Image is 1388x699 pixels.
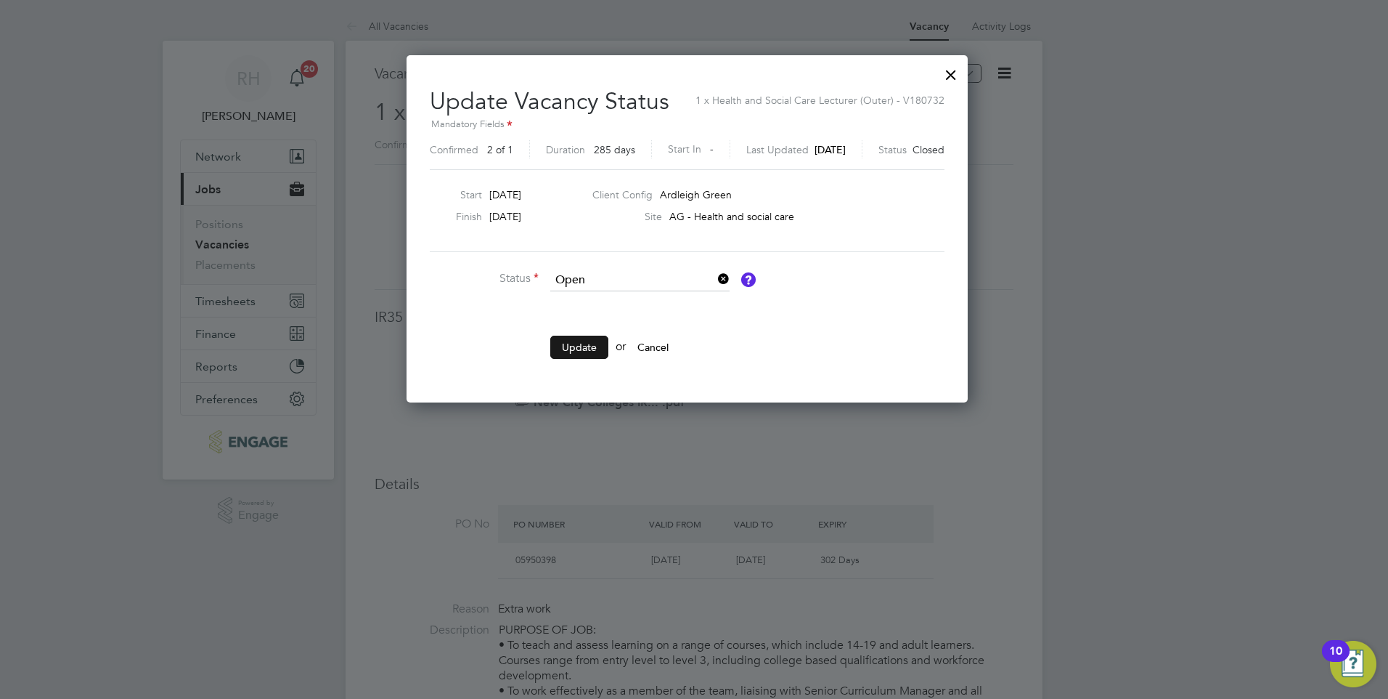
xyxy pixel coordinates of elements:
label: Duration [546,143,585,156]
label: Site [592,210,662,223]
span: [DATE] [489,188,521,201]
button: Update [550,336,608,359]
span: - [710,142,714,155]
span: [DATE] [489,210,521,223]
span: 2 of 1 [487,143,513,156]
button: Cancel [626,336,680,359]
span: Ardleigh Green [660,188,732,201]
label: Finish [424,210,482,223]
li: or [430,336,865,373]
label: Status [878,143,907,156]
div: 10 [1329,651,1342,670]
label: Client Config [592,188,653,201]
span: Closed [913,143,944,156]
input: Select one [550,270,730,291]
div: Mandatory Fields [430,117,944,133]
label: Start In [668,140,701,158]
span: 285 days [594,143,635,156]
label: Confirmed [430,143,478,156]
button: Vacancy Status Definitions [741,272,756,287]
label: Start [424,188,482,201]
button: Open Resource Center, 10 new notifications [1330,641,1376,687]
label: Status [430,271,539,286]
h2: Update Vacancy Status [430,76,944,163]
span: 1 x Health and Social Care Lecturer (Outer) - V180732 [695,86,944,107]
span: [DATE] [815,143,846,156]
span: AG - Health and social care [669,210,794,223]
label: Last Updated [746,143,809,156]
